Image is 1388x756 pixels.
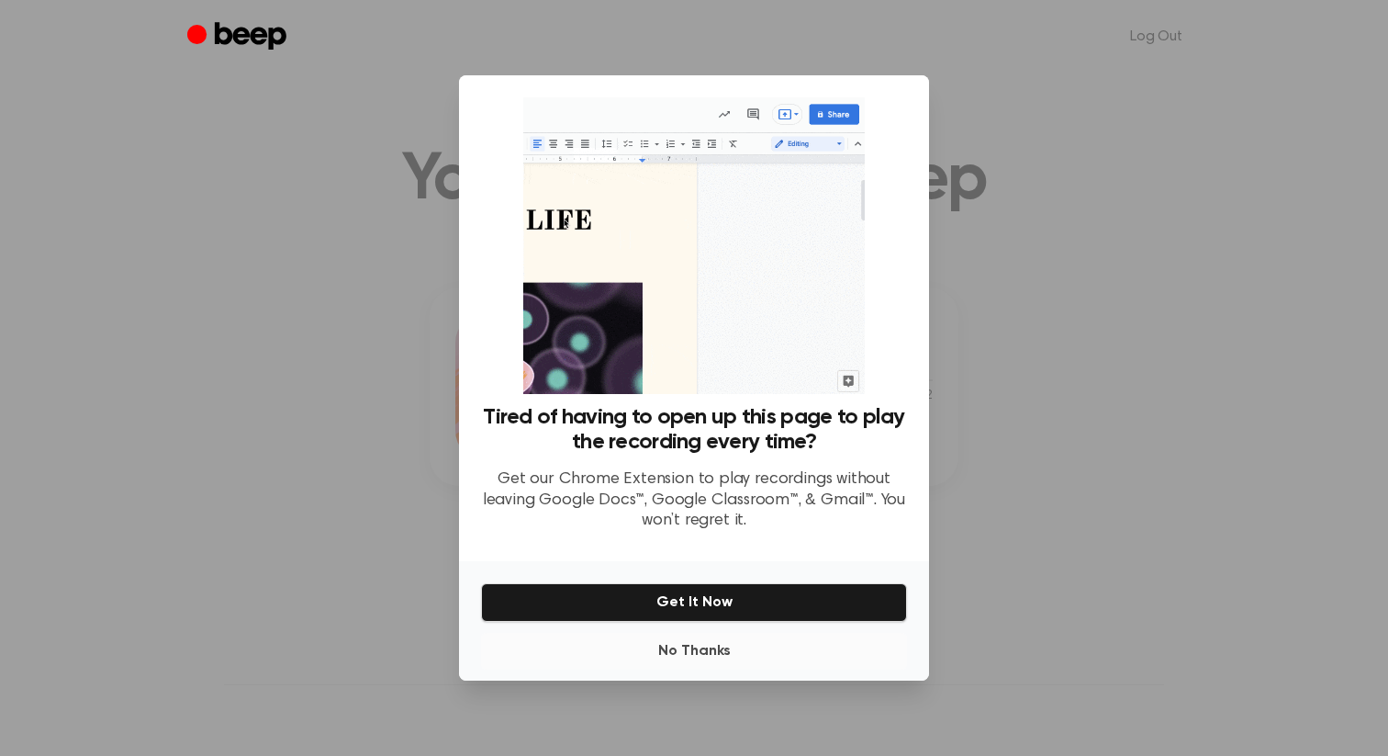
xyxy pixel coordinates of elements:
a: Beep [187,19,291,55]
p: Get our Chrome Extension to play recordings without leaving Google Docs™, Google Classroom™, & Gm... [481,469,907,532]
a: Log Out [1112,15,1201,59]
button: No Thanks [481,633,907,670]
img: Beep extension in action [523,97,864,394]
button: Get It Now [481,583,907,622]
h3: Tired of having to open up this page to play the recording every time? [481,405,907,455]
